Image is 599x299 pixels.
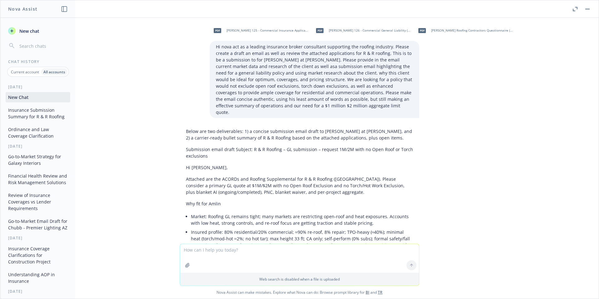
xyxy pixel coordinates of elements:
[186,146,413,159] p: Submission email draft Subject: R & R Roofing – GL submission – request 1M/2M with no Open Roof o...
[1,59,75,64] div: Chat History
[1,235,75,241] div: [DATE]
[186,200,413,207] p: Why fit for Amlin
[186,164,413,171] p: Hi [PERSON_NAME],
[6,269,70,286] button: Understanding AOP in Insurance
[6,243,70,267] button: Insurance Coverage Clarifications for Construction Project
[6,105,70,122] button: Insurance Submission Summary for R & R Roofing
[186,176,413,195] p: Attached are the ACORDs and Roofing Supplemental for R & R Roofing ([GEOGRAPHIC_DATA]). Please co...
[18,28,39,34] span: New chat
[186,128,413,141] p: Below are two deliverables: 1) a concise submission email draft to [PERSON_NAME] at [PERSON_NAME]...
[210,23,309,38] div: pdf[PERSON_NAME] 125 - Commercial Insurance Applicant Information (45).pdf
[216,43,413,115] p: Hi nova act as a leading insurance broker consultant supporting the roofing industry. Please crea...
[214,28,221,33] span: pdf
[18,42,68,50] input: Search chats
[43,69,65,75] p: All accounts
[6,190,70,213] button: Review of Insurance Coverages vs Lender Requirements
[414,23,514,38] div: pdf[PERSON_NAME] Roofing Contractors Questionnaire (12).pdf
[6,124,70,141] button: Ordinance and Law Coverage Clarification
[191,212,413,228] li: Market: Roofing GL remains tight; many markets are restricting open-roof and heat exposures. Acco...
[329,28,411,32] span: [PERSON_NAME] 126 - Commercial General Liability (31).pdf
[1,144,75,149] div: [DATE]
[191,228,413,256] li: Insured profile: 80% residential/20% commercial; ≈90% re-roof, 8% repair; TPO-heavy (≈40%); minim...
[11,69,39,75] p: Current account
[184,277,415,282] p: Web search is disabled when a file is uploaded
[431,28,513,32] span: [PERSON_NAME] Roofing Contractors Questionnaire (12).pdf
[1,289,75,294] div: [DATE]
[6,25,70,37] button: New chat
[316,28,324,33] span: pdf
[418,28,426,33] span: pdf
[378,290,382,295] a: TR
[6,151,70,168] button: Go-to-Market Strategy for Galaxy Interiors
[366,290,369,295] a: BI
[6,171,70,188] button: Financial Health Review and Risk Management Solutions
[8,6,37,12] h1: Nova Assist
[6,216,70,233] button: Go-to-Market Email Draft for Chubb - Premier Lighting AZ
[226,28,308,32] span: [PERSON_NAME] 125 - Commercial Insurance Applicant Information (45).pdf
[6,92,70,102] button: New Chat
[3,286,596,299] span: Nova Assist can make mistakes. Explore what Nova can do: Browse prompt library for and
[312,23,412,38] div: pdf[PERSON_NAME] 126 - Commercial General Liability (31).pdf
[1,84,75,90] div: [DATE]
